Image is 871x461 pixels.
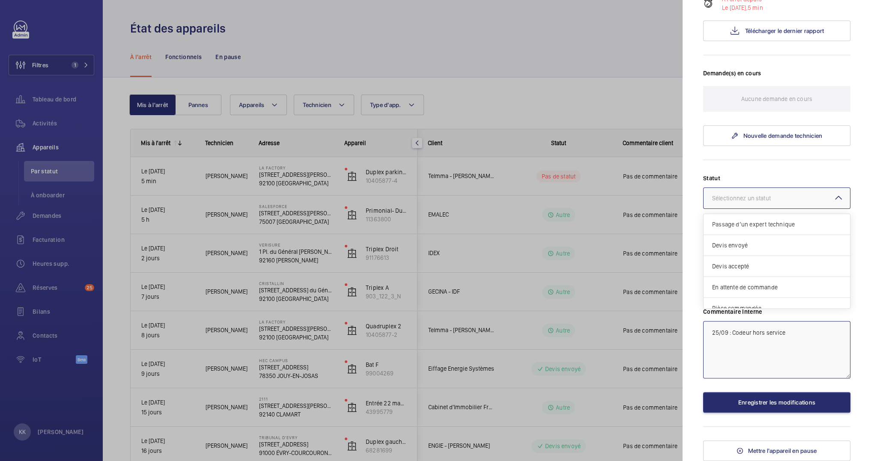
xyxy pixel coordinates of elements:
[722,4,748,11] span: Le [DATE],
[703,392,850,413] button: Enregistrer les modifications
[703,307,850,316] label: Commentaire Interne
[703,440,850,461] button: Mettre l'appareil en pause
[712,241,841,250] span: Devis envoyé
[712,304,841,312] span: Pièce commandée
[712,220,841,229] span: Passage d’un expert technique
[712,283,841,291] span: En attente de commande
[741,86,812,112] p: Aucune demande en cours
[703,125,850,146] a: Nouvelle demande technicien
[703,214,850,309] ng-dropdown-panel: Options list
[703,21,850,41] button: Télécharger le dernier rapport
[745,27,824,34] span: Télécharger le dernier rapport
[703,69,850,86] h3: Demande(s) en cours
[712,262,841,271] span: Devis accepté
[712,194,792,202] div: Sélectionnez un statut
[722,3,763,12] p: 5 min
[703,174,850,182] label: Statut
[748,447,817,454] span: Mettre l'appareil en pause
